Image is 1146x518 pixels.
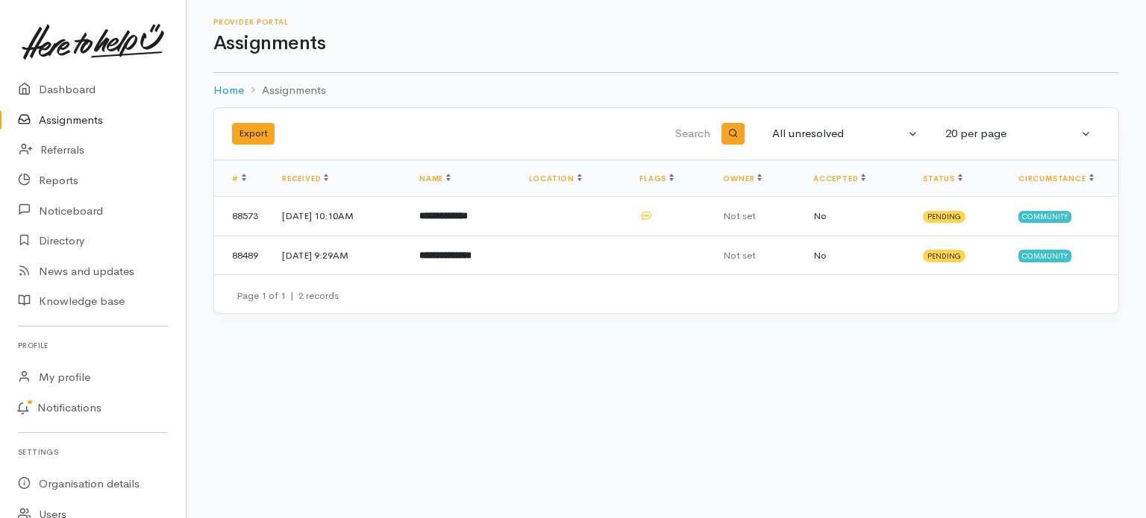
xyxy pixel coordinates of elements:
[723,209,756,222] span: Not set
[945,125,1078,142] div: 20 per page
[419,174,451,183] a: Name
[1018,211,1071,223] span: Community
[498,116,713,152] input: Search
[529,174,582,183] a: Location
[213,73,1119,108] nav: breadcrumb
[214,197,270,236] td: 88573
[923,250,965,262] span: Pending
[813,209,827,222] span: No
[1018,250,1071,262] span: Community
[214,236,270,274] td: 88489
[18,442,168,462] h6: Settings
[282,174,328,183] a: Received
[213,82,244,99] a: Home
[923,211,965,223] span: Pending
[270,236,407,274] td: [DATE] 9:29AM
[213,18,1119,26] h6: Provider Portal
[290,289,294,302] span: |
[237,289,339,302] small: Page 1 of 1 2 records
[813,249,827,262] span: No
[639,174,674,183] a: Flags
[772,125,905,142] div: All unresolved
[232,174,246,183] a: #
[1018,174,1094,183] a: Circumstance
[813,174,865,183] a: Accepted
[270,197,407,236] td: [DATE] 10:10AM
[923,174,962,183] a: Status
[18,335,168,356] h6: Profile
[936,119,1100,148] button: 20 per page
[723,249,756,262] span: Not set
[232,123,275,145] button: Export
[244,82,326,99] li: Assignments
[763,119,927,148] button: All unresolved
[723,174,762,183] a: Owner
[213,33,1119,54] h1: Assignments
